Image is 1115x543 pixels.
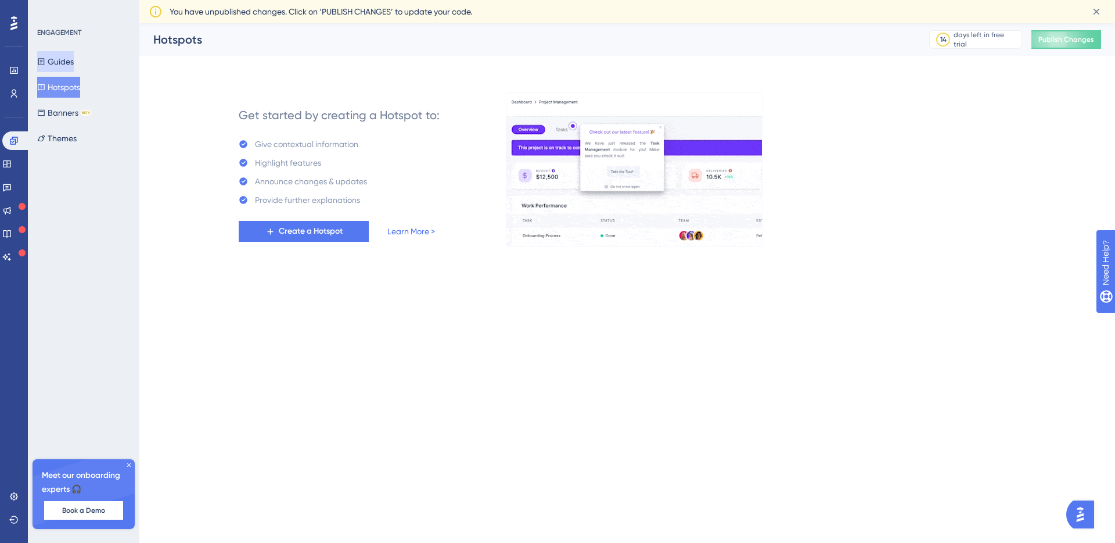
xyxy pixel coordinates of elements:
a: Learn More > [387,224,435,238]
span: Create a Hotspot [279,224,343,238]
div: Highlight features [255,156,321,170]
span: Need Help? [27,3,73,17]
iframe: UserGuiding AI Assistant Launcher [1066,497,1101,532]
button: Guides [37,51,74,72]
span: You have unpublished changes. Click on ‘PUBLISH CHANGES’ to update your code. [170,5,472,19]
div: Provide further explanations [255,193,360,207]
div: Get started by creating a Hotspot to: [239,107,440,123]
span: Book a Demo [62,506,105,515]
img: a956fa7fe1407719453ceabf94e6a685.gif [506,92,762,247]
div: 14 [940,35,947,44]
button: Hotspots [37,77,80,98]
div: ENGAGEMENT [37,28,81,37]
div: Hotspots [153,31,900,48]
div: days left in free trial [954,30,1018,49]
div: Announce changes & updates [255,174,367,188]
span: Publish Changes [1038,35,1094,44]
button: Themes [37,128,77,149]
button: BannersBETA [37,102,91,123]
button: Create a Hotspot [239,221,369,242]
button: Book a Demo [44,501,123,520]
button: Publish Changes [1031,30,1101,49]
div: BETA [81,110,91,116]
div: Give contextual information [255,137,358,151]
span: Meet our onboarding experts 🎧 [42,469,125,496]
